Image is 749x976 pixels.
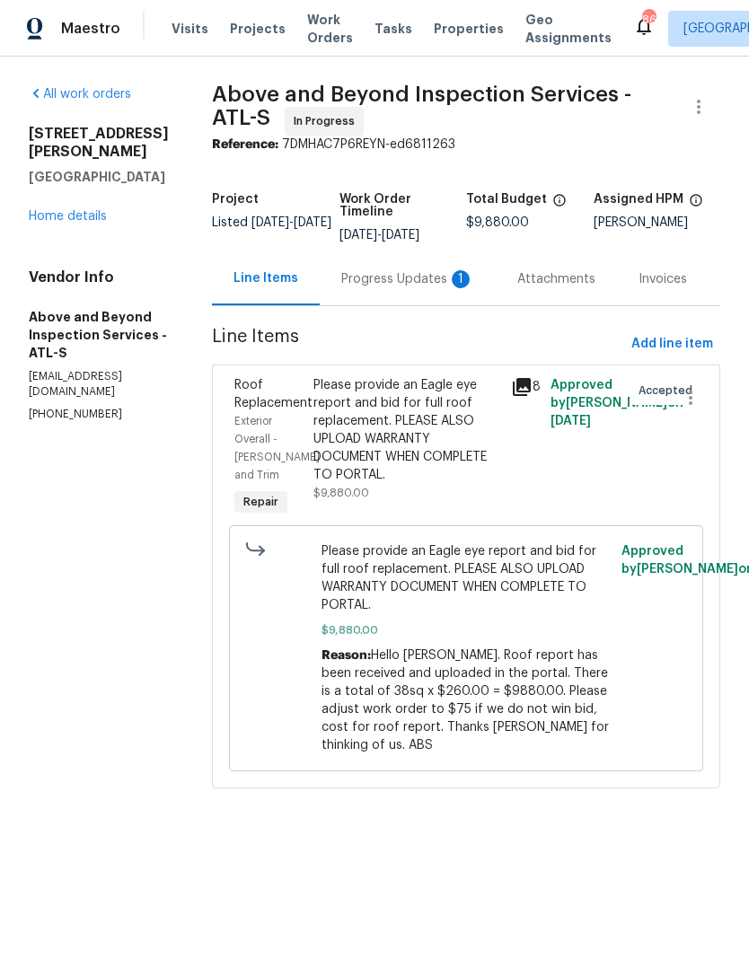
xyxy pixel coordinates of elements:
h5: Assigned HPM [594,193,683,206]
p: [PHONE_NUMBER] [29,407,169,422]
span: Geo Assignments [525,11,612,47]
span: - [251,216,331,229]
span: Listed [212,216,331,229]
h2: [STREET_ADDRESS][PERSON_NAME] [29,125,169,161]
span: $9,880.00 [322,621,612,639]
a: All work orders [29,88,131,101]
span: [DATE] [551,415,591,427]
button: Add line item [624,328,720,361]
span: Projects [230,20,286,38]
h5: Project [212,193,259,206]
span: [DATE] [339,229,377,242]
span: Reason: [322,649,371,662]
span: The total cost of line items that have been proposed by Opendoor. This sum includes line items th... [552,193,567,216]
h4: Vendor Info [29,268,169,286]
span: $9,880.00 [313,488,369,498]
div: [PERSON_NAME] [594,216,721,229]
span: Roof Replacement [234,379,313,409]
h5: Above and Beyond Inspection Services - ATL-S [29,308,169,362]
span: Hello [PERSON_NAME]. Roof report has been received and uploaded in the portal. There is a total o... [322,649,609,752]
span: Work Orders [307,11,353,47]
div: 1 [452,270,470,288]
p: [EMAIL_ADDRESS][DOMAIN_NAME] [29,369,169,400]
span: Above and Beyond Inspection Services - ATL-S [212,84,631,128]
span: Exterior Overall - [PERSON_NAME] and Trim [234,416,320,480]
a: Home details [29,210,107,223]
span: Add line item [631,333,713,356]
div: Invoices [639,270,687,288]
span: Repair [236,493,286,511]
span: [DATE] [294,216,331,229]
div: Progress Updates [341,270,474,288]
h5: Work Order Timeline [339,193,467,218]
span: In Progress [294,112,362,130]
b: Reference: [212,138,278,151]
span: Line Items [212,328,624,361]
span: [DATE] [251,216,289,229]
div: 8 [511,376,540,398]
div: Line Items [234,269,298,287]
span: Tasks [374,22,412,35]
span: Approved by [PERSON_NAME] on [551,379,683,427]
span: [DATE] [382,229,419,242]
h5: Total Budget [466,193,547,206]
span: - [339,229,419,242]
div: Please provide an Eagle eye report and bid for full roof replacement. PLEASE ALSO UPLOAD WARRANTY... [313,376,500,484]
span: Visits [172,20,208,38]
div: 86 [642,11,655,29]
span: Maestro [61,20,120,38]
span: Please provide an Eagle eye report and bid for full roof replacement. PLEASE ALSO UPLOAD WARRANTY... [322,542,612,614]
div: Attachments [517,270,595,288]
span: Properties [434,20,504,38]
div: 7DMHAC7P6REYN-ed6811263 [212,136,720,154]
span: $9,880.00 [466,216,529,229]
span: The hpm assigned to this work order. [689,193,703,216]
span: Accepted [639,382,700,400]
h5: [GEOGRAPHIC_DATA] [29,168,169,186]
